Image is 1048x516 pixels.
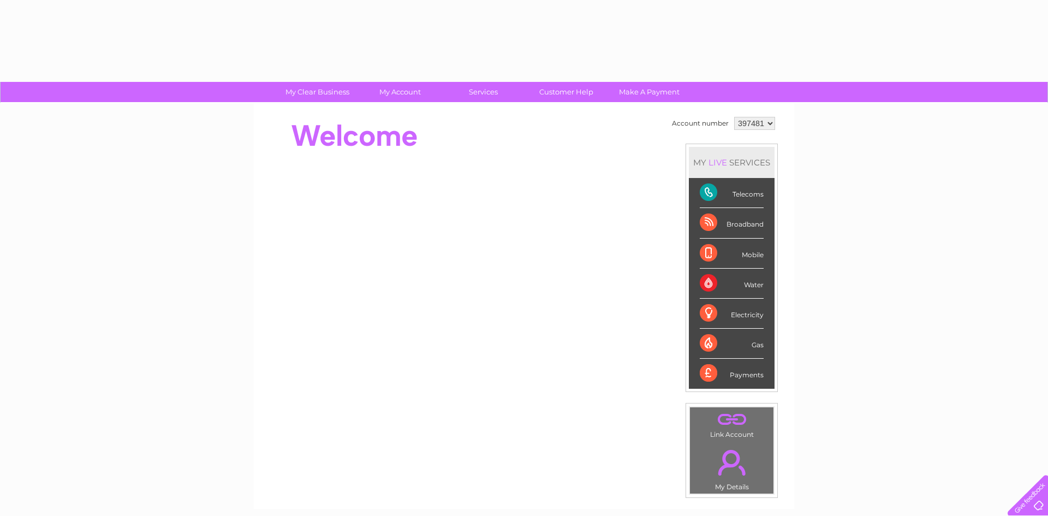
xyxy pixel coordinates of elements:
[693,410,771,429] a: .
[706,157,729,168] div: LIVE
[689,147,775,178] div: MY SERVICES
[604,82,694,102] a: Make A Payment
[689,407,774,441] td: Link Account
[438,82,528,102] a: Services
[700,178,764,208] div: Telecoms
[700,299,764,329] div: Electricity
[700,329,764,359] div: Gas
[355,82,445,102] a: My Account
[669,114,731,133] td: Account number
[700,359,764,388] div: Payments
[700,269,764,299] div: Water
[700,239,764,269] div: Mobile
[521,82,611,102] a: Customer Help
[700,208,764,238] div: Broadband
[272,82,362,102] a: My Clear Business
[693,443,771,482] a: .
[689,441,774,494] td: My Details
